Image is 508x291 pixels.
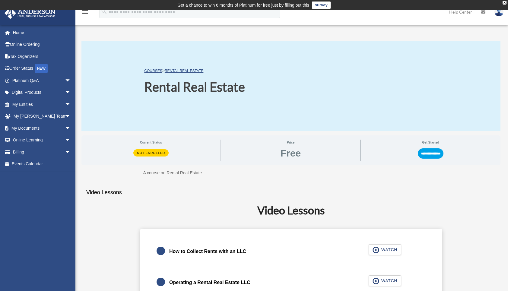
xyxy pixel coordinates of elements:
[503,1,506,5] div: close
[144,69,162,73] a: COURSES
[4,74,80,87] a: Platinum Q&Aarrow_drop_down
[81,11,89,16] a: menu
[177,2,309,9] div: Get a chance to win 6 months of Platinum for free just by filling out this
[4,134,80,146] a: Online Learningarrow_drop_down
[4,98,80,110] a: My Entitiesarrow_drop_down
[65,87,77,99] span: arrow_drop_down
[35,64,48,73] div: NEW
[143,169,439,177] p: A course on Rental Real Estate
[4,122,80,134] a: My Documentsarrow_drop_down
[4,39,80,51] a: Online Ordering
[165,69,203,73] a: Rental Real Estate
[4,146,80,158] a: Billingarrow_drop_down
[4,50,80,62] a: Tax Organizers
[225,140,356,145] span: Price
[144,78,245,96] h1: Rental Real Estate
[65,134,77,147] span: arrow_drop_down
[65,110,77,123] span: arrow_drop_down
[312,2,331,9] a: survey
[494,8,503,16] img: User Pic
[4,87,80,99] a: Digital Productsarrow_drop_down
[4,158,80,170] a: Events Calendar
[4,110,80,122] a: My [PERSON_NAME] Teamarrow_drop_down
[85,203,497,218] h2: Video Lessons
[65,146,77,158] span: arrow_drop_down
[365,140,496,145] span: Get Started
[144,67,245,74] p: >
[281,148,301,158] span: Free
[4,62,80,75] a: Order StatusNEW
[4,27,80,39] a: Home
[81,8,89,16] i: menu
[133,149,169,157] span: Not Enrolled
[101,8,107,15] i: search
[3,7,57,19] img: Anderson Advisors Platinum Portal
[86,140,216,145] span: Current Status
[65,74,77,87] span: arrow_drop_down
[65,122,77,134] span: arrow_drop_down
[81,184,127,201] a: Video Lessons
[65,98,77,111] span: arrow_drop_down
